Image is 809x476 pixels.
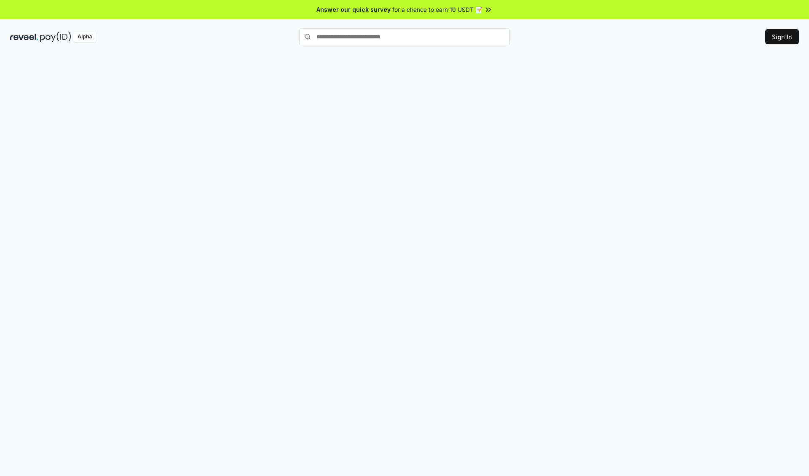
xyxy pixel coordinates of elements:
button: Sign In [765,29,799,44]
span: Answer our quick survey [316,5,391,14]
div: Alpha [73,32,96,42]
img: reveel_dark [10,32,38,42]
span: for a chance to earn 10 USDT 📝 [392,5,482,14]
img: pay_id [40,32,71,42]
